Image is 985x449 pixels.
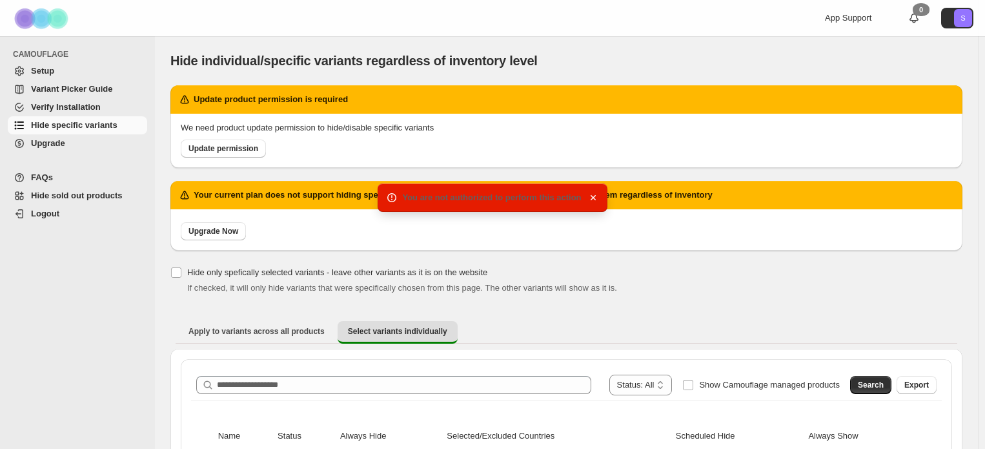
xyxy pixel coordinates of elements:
img: Camouflage [10,1,75,36]
a: Upgrade Now [181,222,246,240]
span: Hide only spefically selected variants - leave other variants as it is on the website [187,267,487,277]
button: Select variants individually [338,321,458,344]
span: Avatar with initials S [954,9,972,27]
a: 0 [908,12,920,25]
span: App Support [825,13,871,23]
button: Avatar with initials S [941,8,973,28]
a: Logout [8,205,147,223]
span: If checked, it will only hide variants that were specifically chosen from this page. The other va... [187,283,617,293]
button: Apply to variants across all products [178,321,335,342]
span: Logout [31,209,59,218]
span: Export [904,380,929,390]
span: Upgrade [31,138,65,148]
a: Hide sold out products [8,187,147,205]
button: Search [850,376,891,394]
a: Upgrade [8,134,147,152]
span: Hide sold out products [31,191,123,200]
a: Update permission [181,140,266,158]
a: FAQs [8,169,147,187]
span: Hide individual/specific variants regardless of inventory level [170,54,538,68]
h2: Update product permission is required [194,93,348,106]
span: Select variants individually [348,326,447,337]
span: Variant Picker Guide [31,84,112,94]
h2: Your current plan does not support hiding specific variants. Upgrade now to select variants and h... [194,189,713,202]
span: Upgrade Now [188,226,238,236]
text: S [960,14,965,22]
a: Setup [8,62,147,80]
span: We need product update permission to hide/disable specific variants [181,123,434,132]
span: Show Camouflage managed products [699,380,840,390]
span: Setup [31,66,54,76]
span: Verify Installation [31,102,101,112]
span: Update permission [188,143,258,154]
span: Apply to variants across all products [188,326,325,337]
button: Export [897,376,937,394]
span: CAMOUFLAGE [13,49,148,59]
a: Variant Picker Guide [8,80,147,98]
a: Hide specific variants [8,116,147,134]
span: Search [858,380,884,390]
span: FAQs [31,172,53,182]
span: You are not authorized to perform this action [402,193,581,202]
span: Hide specific variants [31,120,117,130]
a: Verify Installation [8,98,147,116]
div: 0 [913,3,929,16]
